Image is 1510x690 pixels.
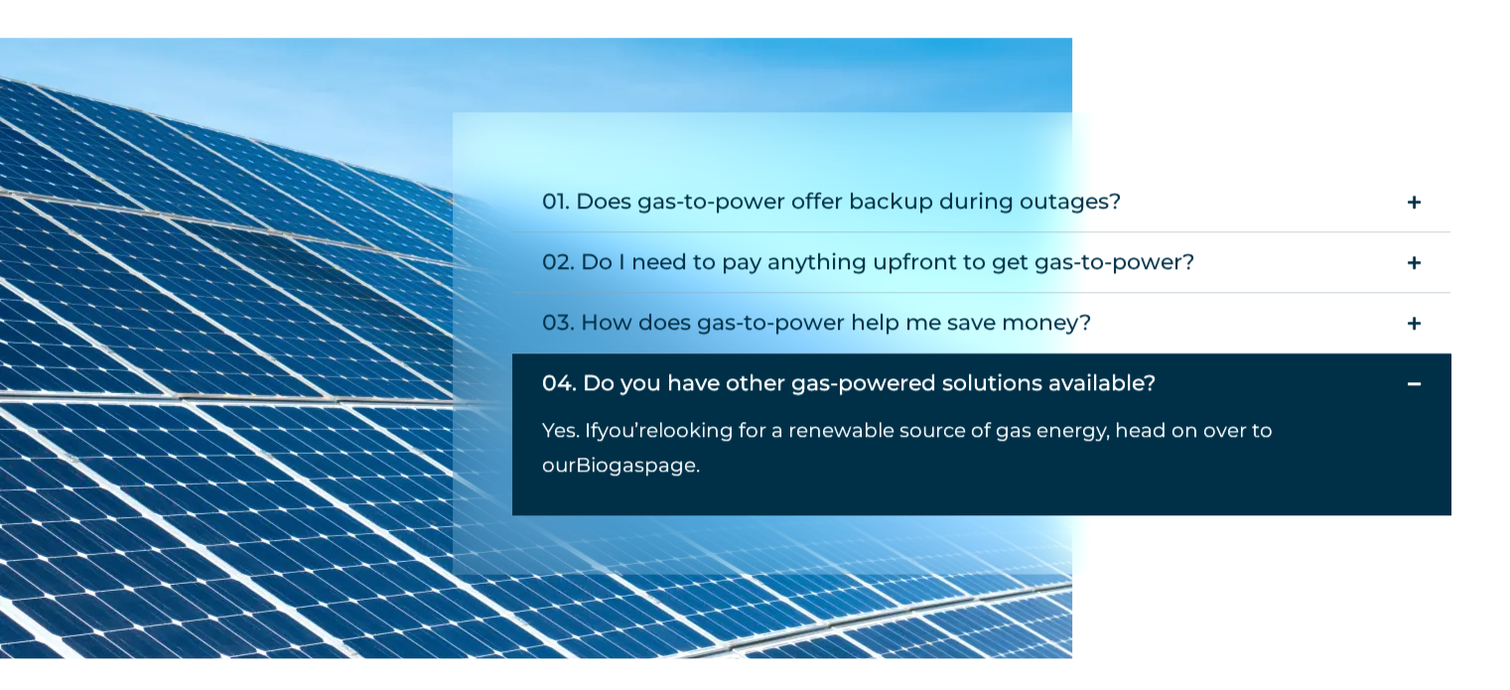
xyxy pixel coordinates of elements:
[512,293,1450,353] summary: 03. How does gas-to-power help me save money?
[512,353,1450,413] summary: 04. Do you have other gas-powered solutions available?
[542,242,1195,282] div: 02. Do I need to pay anything upfront to get gas-to-power?
[542,418,598,442] span: Yes. If
[512,232,1450,293] summary: 02. Do I need to pay anything upfront to get gas-to-power?
[644,453,700,477] span: page.
[542,303,1092,343] div: 03. How does gas-to-power help me save money?
[542,182,1122,221] div: 01. Does gas-to-power offer backup during outages?
[512,172,1450,232] summary: 01. Does gas-to-power offer backup during outages?
[542,363,1157,403] div: 04. Do you have other gas-powered solutions available?
[542,418,1273,477] span: looking for a renewable source of gas energy, head on over to our
[576,453,644,477] span: Biogas
[598,418,658,442] span: you’re
[512,172,1450,514] div: Accordion. Open links with Enter or Space, close with Escape, and navigate with Arrow Keys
